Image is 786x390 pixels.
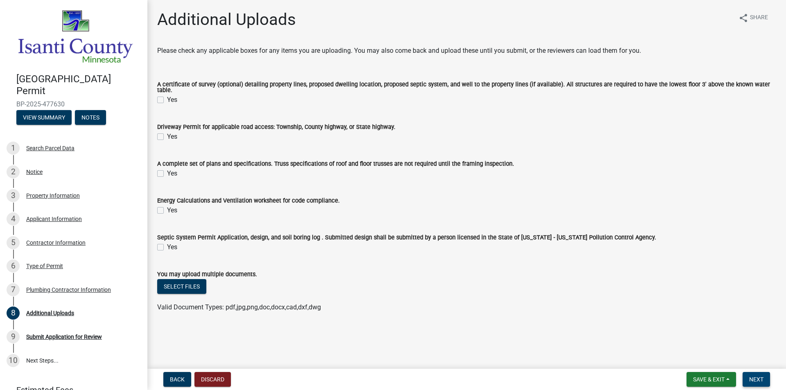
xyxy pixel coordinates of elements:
label: Yes [167,205,177,215]
label: A complete set of plans and specifications. Truss specifications of roof and floor trusses are no... [157,161,514,167]
label: Yes [167,95,177,105]
div: 9 [7,330,20,343]
div: 4 [7,212,20,225]
span: Next [749,376,763,383]
div: 10 [7,354,20,367]
div: 8 [7,307,20,320]
div: 1 [7,142,20,155]
button: Notes [75,110,106,125]
button: View Summary [16,110,72,125]
div: Applicant Information [26,216,82,222]
label: Septic System Permit Application, design, and soil boring log . Submitted design shall be submitt... [157,235,656,241]
div: Notice [26,169,43,175]
h1: Additional Uploads [157,10,296,29]
label: A certificate of survey (optional) detailing property lines, proposed dwelling location, proposed... [157,82,776,94]
label: Driveway Permit for applicable road access: Township, County highway, or State highway. [157,124,395,130]
span: Share [750,13,768,23]
label: Yes [167,169,177,178]
div: Search Parcel Data [26,145,75,151]
label: You may upload multiple documents. [157,272,257,277]
button: Back [163,372,191,387]
wm-modal-confirm: Summary [16,115,72,121]
button: shareShare [732,10,775,26]
button: Discard [194,372,231,387]
i: share [739,13,748,23]
label: Yes [167,132,177,142]
div: 7 [7,283,20,296]
div: Contractor Information [26,240,86,246]
div: Submit Application for Review [26,334,102,340]
div: Type of Permit [26,263,63,269]
div: 3 [7,189,20,202]
span: Valid Document Types: pdf,jpg,png,doc,docx,cad,dxf,dwg [157,303,321,311]
span: Back [170,376,185,383]
div: 6 [7,259,20,273]
div: 5 [7,236,20,249]
label: Energy Calculations and Ventilation worksheet for code compliance. [157,198,340,204]
div: Additional Uploads [26,310,74,316]
div: Plumbing Contractor Information [26,287,111,293]
label: Yes [167,242,177,252]
img: Isanti County, Minnesota [16,9,134,65]
p: Please check any applicable boxes for any items you are uploading. You may also come back and upl... [157,46,776,65]
button: Save & Exit [687,372,736,387]
h4: [GEOGRAPHIC_DATA] Permit [16,73,141,97]
button: Next [743,372,770,387]
span: Save & Exit [693,376,725,383]
wm-modal-confirm: Notes [75,115,106,121]
div: Property Information [26,193,80,198]
div: 2 [7,165,20,178]
button: Select files [157,279,206,294]
span: BP-2025-477630 [16,100,131,108]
